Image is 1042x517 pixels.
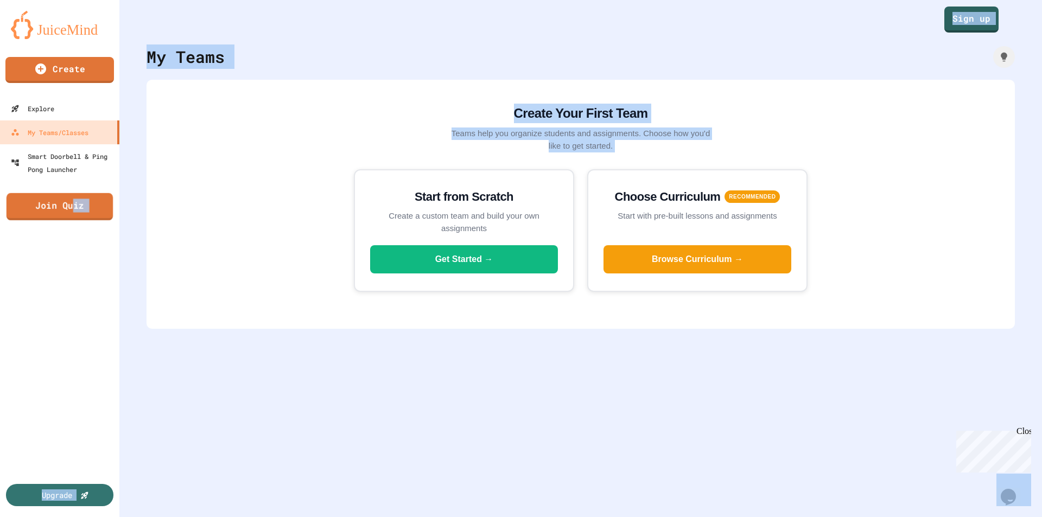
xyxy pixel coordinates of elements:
h2: Create Your First Team [450,104,711,123]
p: Create a custom team and build your own assignments [370,210,558,234]
span: RECOMMENDED [725,190,780,203]
h3: Start from Scratch [370,188,558,206]
iframe: chat widget [996,474,1031,506]
button: Get Started → [370,245,558,273]
div: My Teams/Classes [11,126,88,139]
a: Sign up [944,7,999,33]
div: My Teams [147,44,225,69]
img: logo-orange.svg [11,11,109,39]
div: Upgrade [42,489,72,501]
a: Join Quiz [7,193,113,220]
div: Explore [11,102,54,115]
p: Teams help you organize students and assignments. Choose how you'd like to get started. [450,127,711,152]
h3: Choose Curriculum [615,188,721,206]
p: Start with pre-built lessons and assignments [603,210,791,222]
div: How it works [993,46,1015,68]
button: Browse Curriculum → [603,245,791,273]
a: Create [5,57,114,83]
div: Smart Doorbell & Ping Pong Launcher [11,150,115,176]
iframe: chat widget [952,426,1031,473]
div: Chat with us now!Close [4,4,75,69]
